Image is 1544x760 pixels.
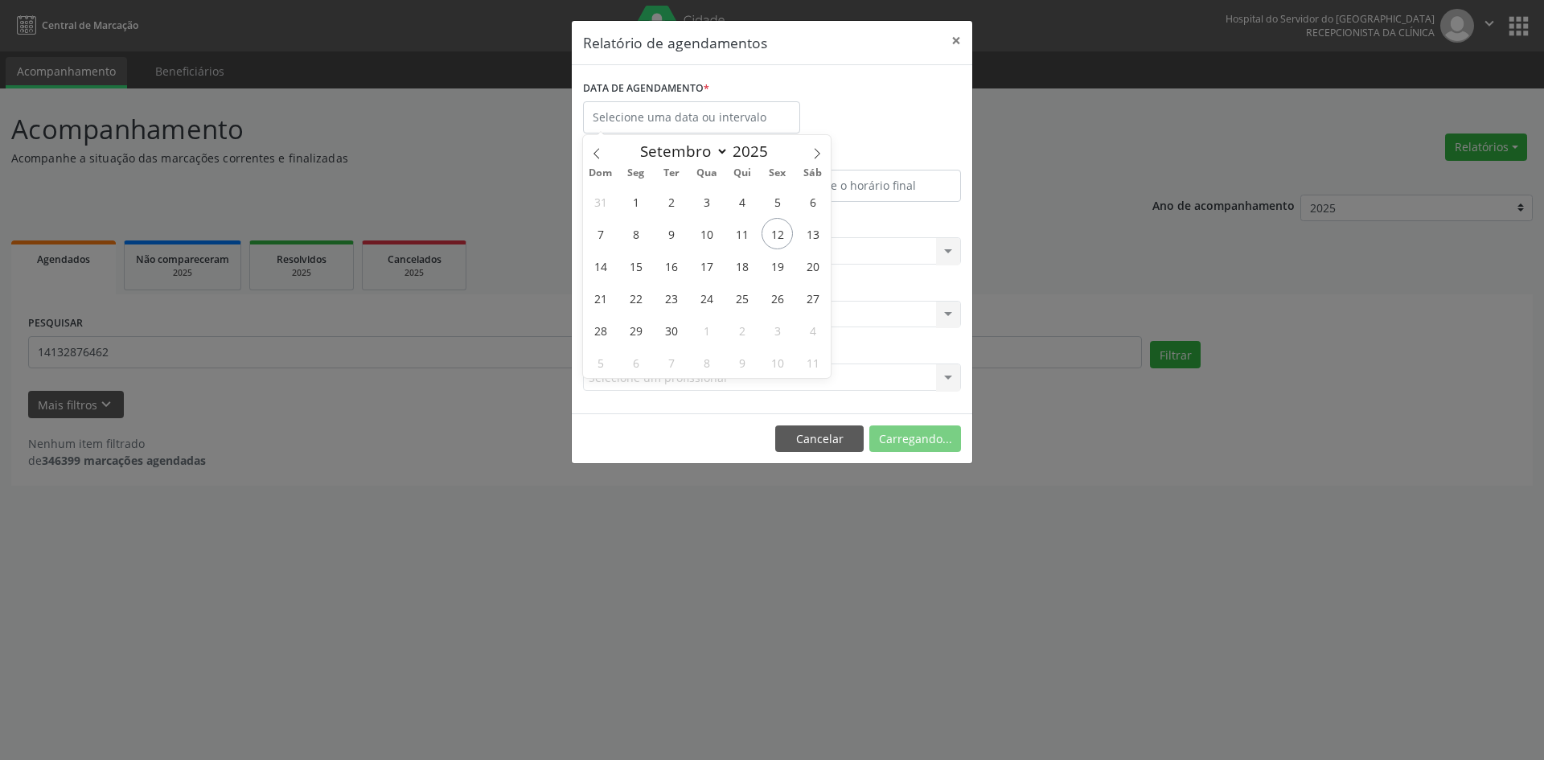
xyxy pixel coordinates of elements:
[691,282,722,314] span: Setembro 24, 2025
[691,314,722,346] span: Outubro 1, 2025
[797,282,828,314] span: Setembro 27, 2025
[585,347,616,378] span: Outubro 5, 2025
[940,21,972,60] button: Close
[797,347,828,378] span: Outubro 11, 2025
[691,250,722,281] span: Setembro 17, 2025
[776,170,961,202] input: Selecione o horário final
[725,168,760,179] span: Qui
[776,145,961,170] label: ATÉ
[691,347,722,378] span: Outubro 8, 2025
[585,218,616,249] span: Setembro 7, 2025
[585,186,616,217] span: Agosto 31, 2025
[726,250,758,281] span: Setembro 18, 2025
[583,101,800,134] input: Selecione uma data ou intervalo
[585,282,616,314] span: Setembro 21, 2025
[797,218,828,249] span: Setembro 13, 2025
[583,76,709,101] label: DATA DE AGENDAMENTO
[726,282,758,314] span: Setembro 25, 2025
[869,425,961,453] button: Carregando...
[655,218,687,249] span: Setembro 9, 2025
[620,218,651,249] span: Setembro 8, 2025
[655,314,687,346] span: Setembro 30, 2025
[726,347,758,378] span: Outubro 9, 2025
[726,314,758,346] span: Outubro 2, 2025
[729,141,782,162] input: Year
[726,186,758,217] span: Setembro 4, 2025
[618,168,654,179] span: Seg
[585,314,616,346] span: Setembro 28, 2025
[775,425,864,453] button: Cancelar
[585,250,616,281] span: Setembro 14, 2025
[620,186,651,217] span: Setembro 1, 2025
[797,186,828,217] span: Setembro 6, 2025
[762,186,793,217] span: Setembro 5, 2025
[632,140,729,162] select: Month
[655,186,687,217] span: Setembro 2, 2025
[620,250,651,281] span: Setembro 15, 2025
[689,168,725,179] span: Qua
[691,218,722,249] span: Setembro 10, 2025
[762,218,793,249] span: Setembro 12, 2025
[655,347,687,378] span: Outubro 7, 2025
[620,282,651,314] span: Setembro 22, 2025
[797,250,828,281] span: Setembro 20, 2025
[797,314,828,346] span: Outubro 4, 2025
[762,314,793,346] span: Outubro 3, 2025
[583,168,618,179] span: Dom
[795,168,831,179] span: Sáb
[762,282,793,314] span: Setembro 26, 2025
[762,347,793,378] span: Outubro 10, 2025
[620,314,651,346] span: Setembro 29, 2025
[620,347,651,378] span: Outubro 6, 2025
[655,282,687,314] span: Setembro 23, 2025
[655,250,687,281] span: Setembro 16, 2025
[762,250,793,281] span: Setembro 19, 2025
[691,186,722,217] span: Setembro 3, 2025
[726,218,758,249] span: Setembro 11, 2025
[760,168,795,179] span: Sex
[654,168,689,179] span: Ter
[583,32,767,53] h5: Relatório de agendamentos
